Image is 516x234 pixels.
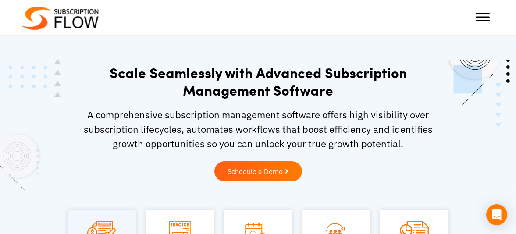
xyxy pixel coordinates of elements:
[214,161,302,181] a: Schedule a Demo
[22,7,99,30] img: Subscriptionflow
[476,13,490,21] button: Toggle Menu
[228,168,283,175] span: Schedule a Demo
[76,64,440,99] h1: Scale Seamlessly with Advanced Subscription Management Software
[486,204,507,225] div: Open Intercom Messenger
[76,107,440,151] p: A comprehensive subscription management software offers high visibility over subscription lifecyc...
